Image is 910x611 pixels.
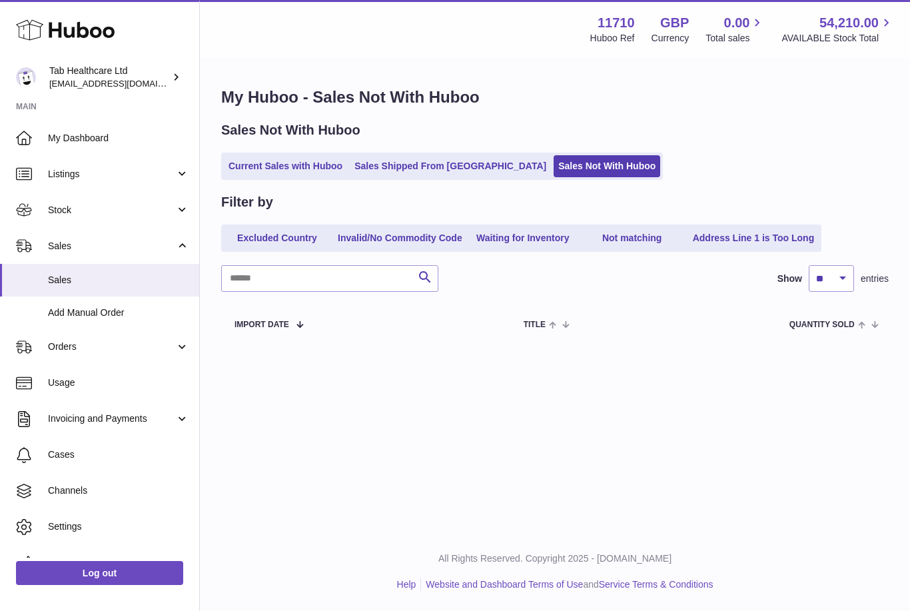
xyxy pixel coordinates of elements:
[16,561,183,585] a: Log out
[688,227,819,249] a: Address Line 1 is Too Long
[234,320,289,329] span: Import date
[470,227,576,249] a: Waiting for Inventory
[221,193,273,211] h2: Filter by
[350,155,551,177] a: Sales Shipped From [GEOGRAPHIC_DATA]
[48,376,189,389] span: Usage
[48,306,189,319] span: Add Manual Order
[48,484,189,497] span: Channels
[211,552,899,565] p: All Rights Reserved. Copyright 2025 - [DOMAIN_NAME]
[861,273,889,285] span: entries
[819,14,879,32] span: 54,210.00
[48,132,189,145] span: My Dashboard
[48,520,189,533] span: Settings
[48,204,175,217] span: Stock
[554,155,660,177] a: Sales Not With Huboo
[789,320,855,329] span: Quantity Sold
[599,579,713,590] a: Service Terms & Conditions
[777,273,802,285] label: Show
[421,578,713,591] li: and
[705,32,765,45] span: Total sales
[724,14,750,32] span: 0.00
[660,14,689,32] strong: GBP
[49,65,169,90] div: Tab Healthcare Ltd
[48,556,189,569] span: Returns
[221,121,360,139] h2: Sales Not With Huboo
[598,14,635,32] strong: 11710
[781,14,894,45] a: 54,210.00 AVAILABLE Stock Total
[426,579,583,590] a: Website and Dashboard Terms of Use
[397,579,416,590] a: Help
[652,32,689,45] div: Currency
[48,340,175,353] span: Orders
[590,32,635,45] div: Huboo Ref
[16,67,36,87] img: sabiredjamgoz@tabhealthcare.co.uk
[48,448,189,461] span: Cases
[524,320,546,329] span: Title
[705,14,765,45] a: 0.00 Total sales
[48,412,175,425] span: Invoicing and Payments
[221,87,889,108] h1: My Huboo - Sales Not With Huboo
[224,155,347,177] a: Current Sales with Huboo
[49,78,196,89] span: [EMAIL_ADDRESS][DOMAIN_NAME]
[48,168,175,181] span: Listings
[579,227,685,249] a: Not matching
[333,227,467,249] a: Invalid/No Commodity Code
[48,274,189,287] span: Sales
[781,32,894,45] span: AVAILABLE Stock Total
[48,240,175,253] span: Sales
[224,227,330,249] a: Excluded Country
